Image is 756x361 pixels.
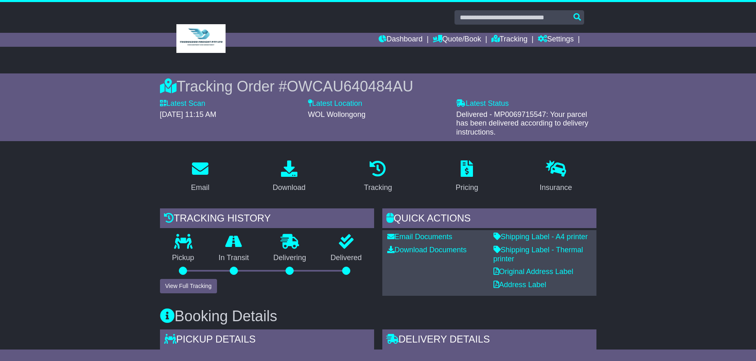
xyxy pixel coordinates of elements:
a: Settings [538,33,574,47]
div: Pricing [456,182,478,193]
a: Shipping Label - A4 printer [493,233,588,241]
span: WOL Wollongong [308,110,365,119]
p: In Transit [206,254,261,263]
span: Delivered - MP0069715547: Your parcel has been delivered according to delivery instructions. [456,110,588,136]
a: Shipping Label - Thermal printer [493,246,583,263]
div: Tracking Order # [160,78,596,95]
div: Pickup Details [160,329,374,352]
a: Original Address Label [493,267,573,276]
label: Latest Location [308,99,362,108]
div: Tracking [364,182,392,193]
div: Download [273,182,306,193]
a: Tracking [491,33,528,47]
a: Insurance [534,158,578,196]
label: Latest Scan [160,99,206,108]
span: OWCAU640484AU [287,78,413,95]
a: Email Documents [387,233,452,241]
a: Dashboard [379,33,423,47]
a: Download Documents [387,246,467,254]
h3: Booking Details [160,308,596,324]
span: [DATE] 11:15 AM [160,110,217,119]
p: Delivering [261,254,319,263]
label: Latest Status [456,99,509,108]
a: Quote/Book [433,33,481,47]
button: View Full Tracking [160,279,217,293]
div: Delivery Details [382,329,596,352]
a: Pricing [450,158,484,196]
p: Delivered [318,254,374,263]
a: Email [185,158,215,196]
div: Quick Actions [382,208,596,231]
div: Insurance [540,182,572,193]
a: Address Label [493,281,546,289]
div: Tracking history [160,208,374,231]
a: Download [267,158,311,196]
div: Email [191,182,209,193]
p: Pickup [160,254,207,263]
a: Tracking [359,158,397,196]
